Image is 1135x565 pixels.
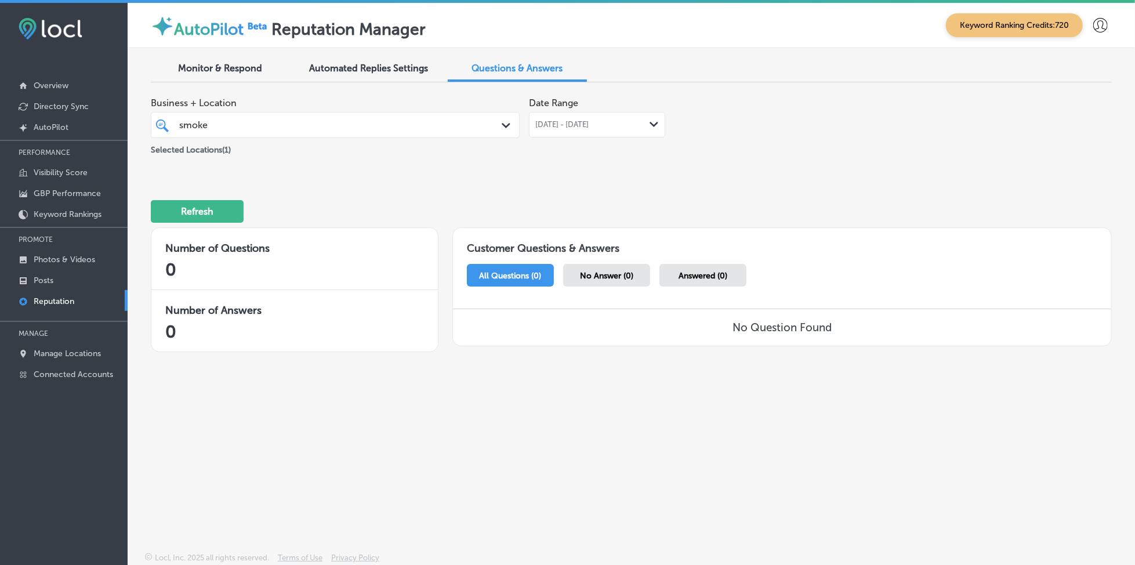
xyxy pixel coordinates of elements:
p: Keyword Rankings [34,209,101,219]
p: Visibility Score [34,168,88,178]
label: Date Range [529,97,578,108]
p: Connected Accounts [34,370,113,379]
h3: Number of Questions [165,242,424,255]
span: Questions & Answers [472,63,563,74]
h2: 0 [165,321,424,342]
p: Posts [34,276,53,285]
button: Refresh [151,200,244,223]
p: Overview [34,81,68,90]
span: Automated Replies Settings [310,63,429,74]
p: Reputation [34,296,74,306]
img: fda3e92497d09a02dc62c9cd864e3231.png [19,18,82,39]
img: autopilot-icon [151,15,174,38]
img: Beta [244,20,271,32]
span: All Questions (0) [480,271,542,281]
p: AutoPilot [34,122,68,132]
h3: Number of Answers [165,304,424,317]
h1: Customer Questions & Answers [453,228,1111,259]
span: Keyword Ranking Credits: 720 [946,13,1083,37]
p: Photos & Videos [34,255,95,265]
span: Business + Location [151,97,520,108]
p: Locl, Inc. 2025 all rights reserved. [155,553,269,562]
label: Reputation Manager [271,20,426,39]
span: No Answer (0) [580,271,633,281]
span: [DATE] - [DATE] [535,120,589,129]
p: Manage Locations [34,349,101,358]
span: Monitor & Respond [179,63,263,74]
span: Answered (0) [679,271,727,281]
h3: No Question Found [733,321,832,334]
label: AutoPilot [174,20,244,39]
p: GBP Performance [34,189,101,198]
p: Directory Sync [34,102,89,111]
p: Selected Locations ( 1 ) [151,140,231,155]
h2: 0 [165,259,424,280]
